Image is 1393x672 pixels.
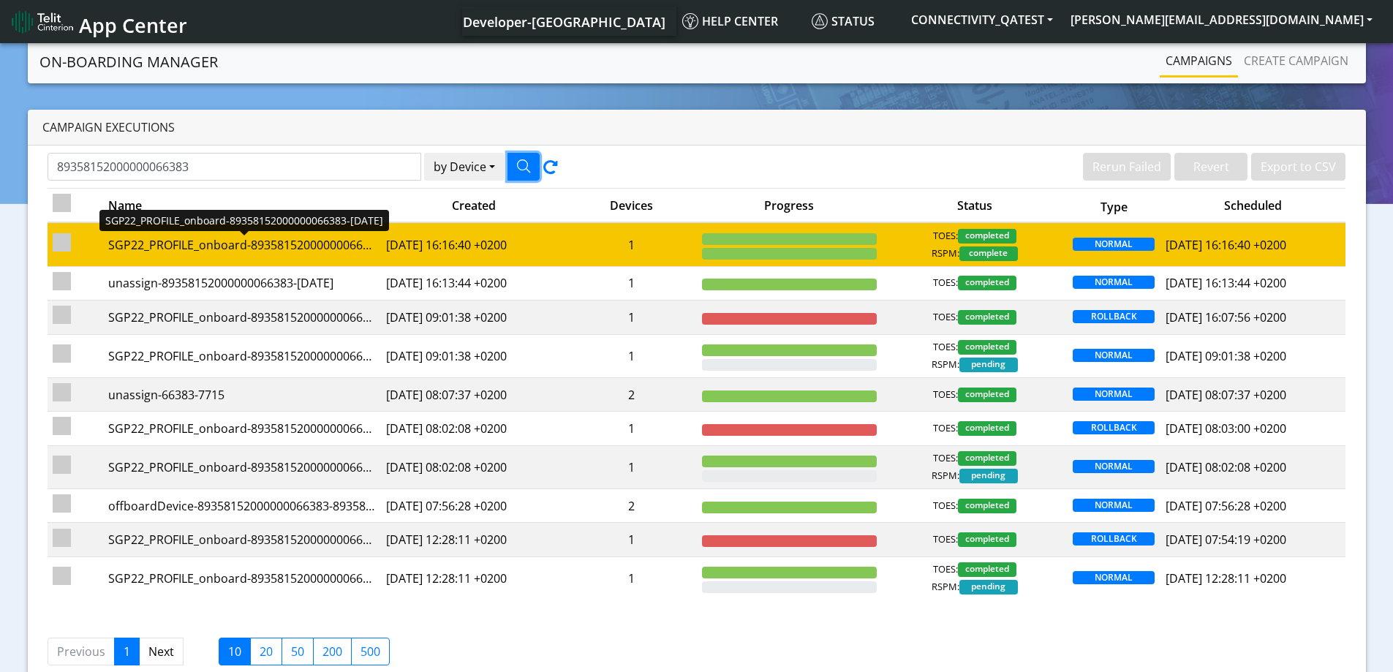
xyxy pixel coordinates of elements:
[381,523,567,556] td: [DATE] 12:28:11 +0200
[932,469,959,483] span: RSPM:
[108,236,376,254] div: SGP22_PROFILE_onboard-89358152000000066383-[DATE]
[812,13,875,29] span: Status
[48,153,421,181] input: Search Campaigns
[108,531,376,548] div: SGP22_PROFILE_onboard-89358152000000066383-[DATE]
[567,445,697,488] td: 1
[1073,499,1155,512] span: NORMAL
[933,340,958,355] span: TOES:
[933,499,958,513] span: TOES:
[1160,189,1346,223] th: Scheduled
[933,276,958,290] span: TOES:
[812,13,828,29] img: status.svg
[1073,421,1155,434] span: ROLLBACK
[1073,349,1155,362] span: NORMAL
[79,12,187,39] span: App Center
[108,497,376,515] div: offboardDevice-89358152000000066383-89358152000000928715
[933,532,958,547] span: TOES:
[1073,571,1155,584] span: NORMAL
[313,638,352,665] label: 200
[381,556,567,600] td: [DATE] 12:28:11 +0200
[1166,498,1286,514] span: [DATE] 07:56:28 +0200
[1166,387,1286,403] span: [DATE] 08:07:37 +0200
[958,532,1016,547] span: completed
[219,638,251,665] label: 10
[958,562,1016,577] span: completed
[12,10,73,34] img: logo-telit-cinterion-gw-new.png
[567,189,697,223] th: Devices
[902,7,1062,33] button: CONNECTIVITY_QATEST
[682,13,778,29] span: Help center
[1166,420,1286,437] span: [DATE] 08:03:00 +0200
[932,246,959,261] span: RSPM:
[567,412,697,445] td: 1
[1083,153,1171,181] button: Rerun Failed
[108,386,376,404] div: unassign-66383-7715
[381,189,567,223] th: Created
[676,7,806,36] a: Help center
[250,638,282,665] label: 20
[959,469,1018,483] span: pending
[462,7,665,36] a: Your current platform instance
[1073,238,1155,251] span: NORMAL
[806,7,902,36] a: Status
[696,189,882,223] th: Progress
[463,13,665,31] span: Developer-[GEOGRAPHIC_DATA]
[567,222,697,266] td: 1
[108,420,376,437] div: SGP22_PROFILE_onboard-89358152000000066383-[DATE]
[108,347,376,365] div: SGP22_PROFILE_onboard-89358152000000066383-Aug05_3
[567,334,697,377] td: 1
[933,229,958,243] span: TOES:
[1166,309,1286,325] span: [DATE] 16:07:56 +0200
[882,189,1068,223] th: Status
[958,340,1016,355] span: completed
[1238,46,1354,75] a: Create campaign
[933,310,958,325] span: TOES:
[567,523,697,556] td: 1
[959,358,1018,372] span: pending
[567,556,697,600] td: 1
[1251,153,1345,181] button: Export to CSV
[381,445,567,488] td: [DATE] 08:02:08 +0200
[958,276,1016,290] span: completed
[108,274,376,292] div: unassign-89358152000000066383-[DATE]
[424,153,505,181] button: by Device
[932,358,959,372] span: RSPM:
[958,451,1016,466] span: completed
[139,638,184,665] a: Next
[351,638,390,665] label: 500
[1068,189,1160,223] th: Type
[381,266,567,300] td: [DATE] 16:13:44 +0200
[1166,570,1286,586] span: [DATE] 12:28:11 +0200
[1073,532,1155,545] span: ROLLBACK
[567,301,697,334] td: 1
[933,562,958,577] span: TOES:
[958,310,1016,325] span: completed
[28,110,1366,146] div: Campaign Executions
[12,6,185,37] a: App Center
[103,189,381,223] th: Name
[39,48,218,77] a: On-Boarding Manager
[932,580,959,594] span: RSPM:
[1166,275,1286,291] span: [DATE] 16:13:44 +0200
[114,638,140,665] a: 1
[381,412,567,445] td: [DATE] 08:02:08 +0200
[1166,532,1286,548] span: [DATE] 07:54:19 +0200
[1073,276,1155,289] span: NORMAL
[959,580,1018,594] span: pending
[99,210,389,231] div: SGP22_PROFILE_onboard-89358152000000066383-[DATE]
[108,309,376,326] div: SGP22_PROFILE_onboard-89358152000000066383-Aug05_3
[1166,348,1286,364] span: [DATE] 09:01:38 +0200
[958,388,1016,402] span: completed
[108,570,376,587] div: SGP22_PROFILE_onboard-89358152000000066383-[DATE]
[933,388,958,402] span: TOES:
[958,499,1016,513] span: completed
[1174,153,1247,181] button: Revert
[1073,310,1155,323] span: ROLLBACK
[381,377,567,411] td: [DATE] 08:07:37 +0200
[1062,7,1381,33] button: [PERSON_NAME][EMAIL_ADDRESS][DOMAIN_NAME]
[933,451,958,466] span: TOES:
[933,421,958,436] span: TOES:
[108,458,376,476] div: SGP22_PROFILE_onboard-89358152000000066383-[DATE]
[1166,237,1286,253] span: [DATE] 16:16:40 +0200
[1073,388,1155,401] span: NORMAL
